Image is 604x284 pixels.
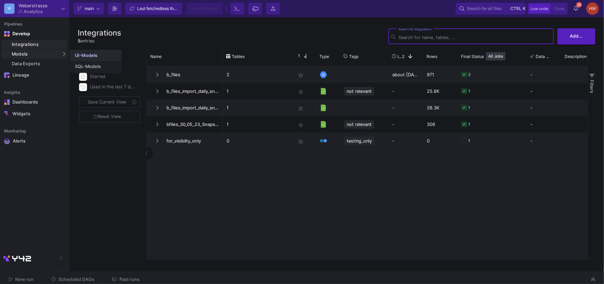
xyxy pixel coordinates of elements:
[509,4,522,13] button: ctrlk
[12,99,57,105] div: Dashboards
[389,99,423,116] div: -
[349,54,358,59] span: Tags
[529,4,550,13] button: Low code
[75,53,97,58] div: UI-Models
[468,100,470,116] div: 1
[150,54,162,59] span: Name
[486,52,506,60] button: All Jobs
[78,82,142,92] button: Used in the last 7 days
[530,116,557,132] div: -
[70,50,121,61] a: UI-Models
[4,99,10,105] img: Navigation icon
[119,277,140,282] span: Past runs
[93,114,121,119] span: Reset View
[4,72,10,78] img: Navigation icon
[389,83,423,99] div: -
[467,3,502,14] span: Search for all files
[227,100,288,116] p: 1
[570,33,583,39] span: Add...
[320,71,327,78] img: Google BigQuery
[4,111,10,117] img: Navigation icon
[426,54,437,59] span: Rows
[555,6,565,11] span: Code
[586,2,599,15] div: HW
[78,28,121,37] h3: Integrations
[320,104,327,111] img: [Legacy] CSV
[227,133,288,149] p: 0
[12,72,57,78] div: Lineage
[319,54,329,59] span: Type
[461,48,517,64] div: Final Status
[530,83,557,99] div: -
[227,67,288,83] p: 2
[402,54,404,59] span: 2
[389,133,423,149] div: -
[15,277,33,282] span: New run
[90,71,136,82] div: Starred
[389,116,423,133] div: -
[4,31,10,37] img: Navigation icon
[423,99,458,116] div: 26.3K
[12,61,65,67] div: Data Exports
[2,135,67,147] a: Navigation iconAlerts
[4,3,15,14] div: W
[79,111,140,123] button: Reset View
[423,66,458,83] div: 971
[320,139,327,143] img: Native Reference
[389,66,423,83] div: about [DATE]
[320,88,327,95] img: [Legacy] CSV
[536,54,552,59] span: Data Tests
[511,4,522,13] span: ctrl
[347,133,372,149] span: testing_only
[161,6,204,11] span: less than a minute ago
[2,59,67,68] a: Data Exports
[2,40,67,49] a: Integrations
[397,54,402,59] span: Last Used
[530,133,557,149] div: -
[468,116,470,133] div: 1
[23,9,43,14] div: Analytics
[12,42,65,47] div: Integrations
[2,28,67,39] mat-expansion-panel-header: Navigation iconDevelop
[75,64,101,69] div: SQL-Models
[295,53,300,59] span: 1
[347,116,372,133] span: not relevant
[2,108,67,119] a: Navigation iconWidgets
[78,47,143,61] div: Views
[227,83,288,99] p: 1
[79,96,140,108] button: Save Current View
[162,83,219,99] span: b_files_import_daily_snapshots_till_26_08_23
[584,2,599,15] button: HW
[297,104,305,112] mat-icon: star_border
[557,28,595,45] button: Add...
[2,70,67,81] a: Navigation iconLineage
[125,3,182,14] button: Last fetchedless than a minute ago
[468,67,471,83] div: 2
[530,67,557,82] div: -
[565,54,587,59] span: Description
[78,38,121,44] div: entries
[13,138,58,144] div: Alerts
[12,111,57,117] div: Widgets
[523,4,526,13] span: k
[423,83,458,99] div: 25.6K
[297,121,305,129] mat-icon: star_border
[12,51,28,57] span: Models
[78,71,142,82] button: Starred
[19,3,47,8] div: Weberstrasse
[347,83,372,99] span: not relevant
[297,71,305,79] mat-icon: star_border
[423,116,458,133] div: 308
[589,80,595,93] span: Filters
[162,133,219,149] span: for_visibilty_only
[162,67,219,83] span: b_files
[137,3,179,14] div: Last fetched
[70,61,121,72] a: SQL-Models
[399,35,551,40] input: Search for name, tables, ...
[162,100,219,116] span: b_files_import_daily_snapshots_till_28_08_23
[553,4,567,13] button: Code
[576,2,582,8] span: 25
[78,38,80,43] span: 5
[468,83,470,99] div: 1
[570,3,582,14] button: 25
